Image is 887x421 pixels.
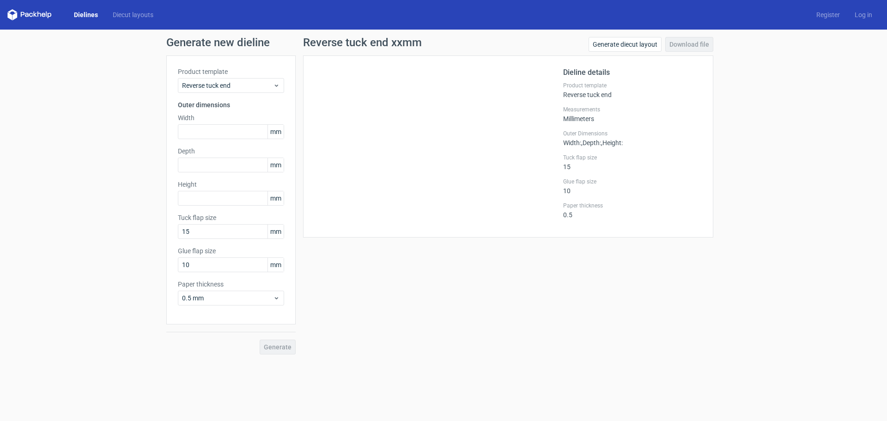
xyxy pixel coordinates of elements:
[563,202,702,219] div: 0.5
[563,154,702,161] label: Tuck flap size
[267,125,284,139] span: mm
[178,113,284,122] label: Width
[589,37,662,52] a: Generate diecut layout
[178,180,284,189] label: Height
[809,10,847,19] a: Register
[182,293,273,303] span: 0.5 mm
[178,246,284,256] label: Glue flap size
[178,146,284,156] label: Depth
[267,225,284,238] span: mm
[182,81,273,90] span: Reverse tuck end
[267,191,284,205] span: mm
[178,100,284,110] h3: Outer dimensions
[563,106,702,122] div: Millimeters
[563,67,702,78] h2: Dieline details
[178,67,284,76] label: Product template
[563,106,702,113] label: Measurements
[563,178,702,195] div: 10
[178,280,284,289] label: Paper thickness
[563,178,702,185] label: Glue flap size
[267,258,284,272] span: mm
[847,10,880,19] a: Log in
[105,10,161,19] a: Diecut layouts
[563,82,702,89] label: Product template
[601,139,623,146] span: , Height :
[581,139,601,146] span: , Depth :
[563,202,702,209] label: Paper thickness
[563,139,581,146] span: Width :
[563,130,702,137] label: Outer Dimensions
[563,154,702,171] div: 15
[267,158,284,172] span: mm
[563,82,702,98] div: Reverse tuck end
[166,37,721,48] h1: Generate new dieline
[303,37,422,48] h1: Reverse tuck end xxmm
[67,10,105,19] a: Dielines
[178,213,284,222] label: Tuck flap size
